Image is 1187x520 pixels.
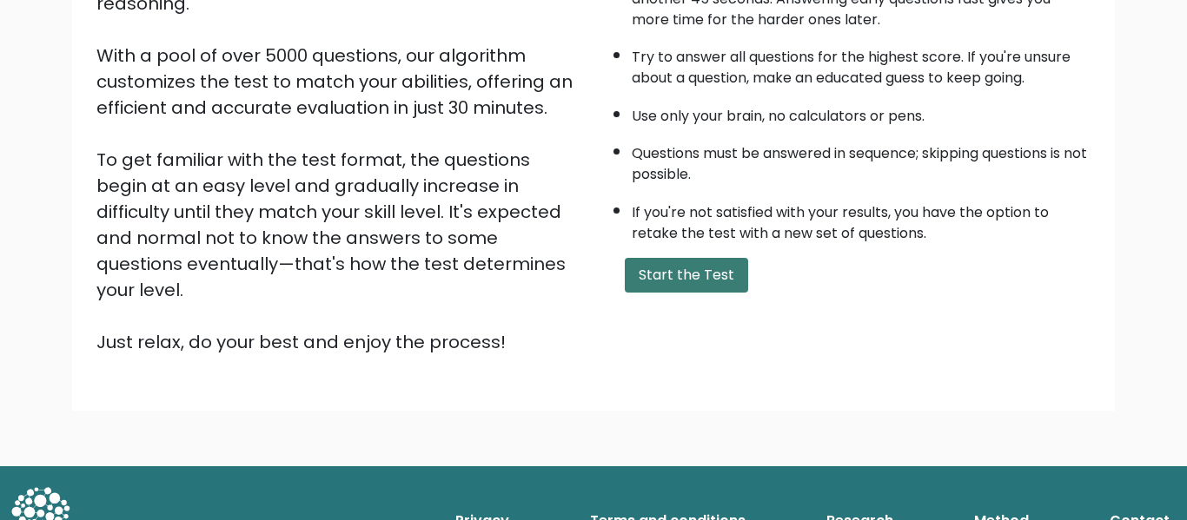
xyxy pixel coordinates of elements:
button: Start the Test [625,258,748,293]
li: Use only your brain, no calculators or pens. [632,97,1091,127]
li: Questions must be answered in sequence; skipping questions is not possible. [632,135,1091,185]
li: Try to answer all questions for the highest score. If you're unsure about a question, make an edu... [632,38,1091,89]
li: If you're not satisfied with your results, you have the option to retake the test with a new set ... [632,194,1091,244]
